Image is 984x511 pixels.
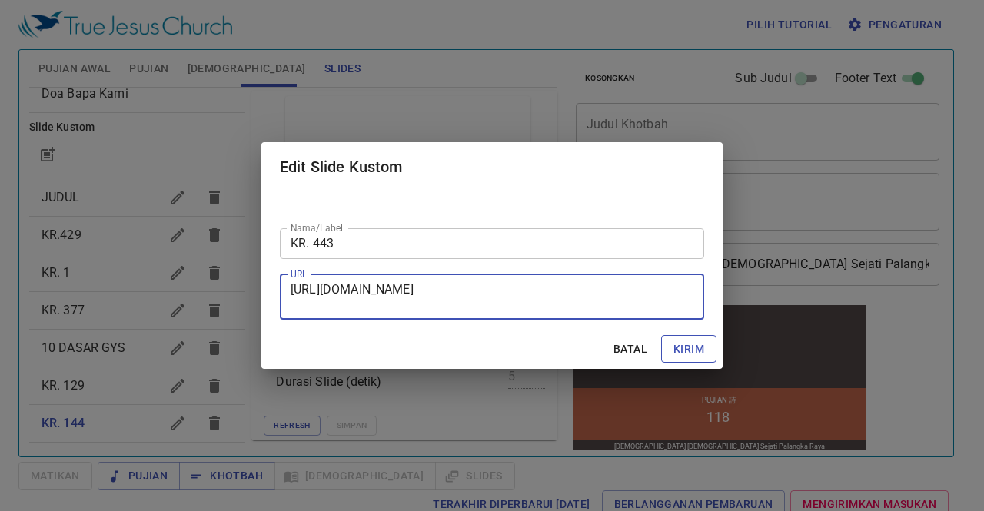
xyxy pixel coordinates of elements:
[673,340,704,359] span: Kirim
[606,335,655,363] button: Batal
[661,335,716,363] button: Kirim
[612,340,649,359] span: Batal
[280,154,704,179] h2: Edit Slide Kustom
[132,94,167,104] p: Pujian 詩
[291,282,693,311] textarea: [URL][DOMAIN_NAME]
[137,107,160,123] li: 118
[45,141,255,148] div: [DEMOGRAPHIC_DATA] [DEMOGRAPHIC_DATA] Sejati Palangka Raya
